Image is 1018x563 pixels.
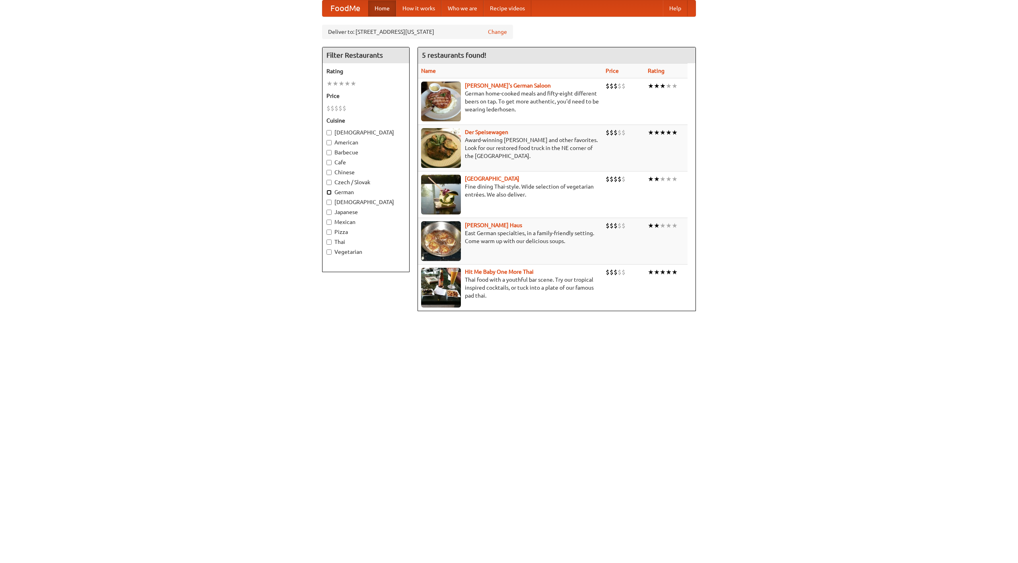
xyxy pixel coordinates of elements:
a: [PERSON_NAME] Haus [465,222,522,228]
a: Rating [648,68,664,74]
a: [PERSON_NAME]'s German Saloon [465,82,551,89]
img: babythai.jpg [421,268,461,308]
a: Recipe videos [484,0,531,16]
label: Cafe [326,158,405,166]
li: $ [618,175,622,183]
li: ★ [672,82,678,90]
li: $ [614,128,618,137]
input: Pizza [326,230,332,235]
input: German [326,190,332,195]
li: $ [622,82,626,90]
input: Chinese [326,170,332,175]
ng-pluralize: 5 restaurants found! [422,51,486,59]
li: ★ [326,79,332,88]
li: ★ [666,268,672,277]
li: $ [610,175,614,183]
li: ★ [654,175,660,183]
li: ★ [660,128,666,137]
p: Thai food with a youthful bar scene. Try our tropical inspired cocktails, or tuck into a plate of... [421,276,599,300]
li: ★ [666,175,672,183]
input: Japanese [326,210,332,215]
li: $ [614,221,618,230]
li: ★ [672,128,678,137]
a: Who we are [441,0,484,16]
a: Home [368,0,396,16]
li: ★ [672,221,678,230]
li: $ [622,128,626,137]
label: [DEMOGRAPHIC_DATA] [326,198,405,206]
li: ★ [332,79,338,88]
label: German [326,188,405,196]
input: Vegetarian [326,249,332,255]
p: Fine dining Thai-style. Wide selection of vegetarian entrées. We also deliver. [421,183,599,199]
h5: Price [326,92,405,100]
li: $ [606,175,610,183]
li: $ [610,128,614,137]
input: [DEMOGRAPHIC_DATA] [326,200,332,205]
li: ★ [648,128,654,137]
a: How it works [396,0,441,16]
img: satay.jpg [421,175,461,214]
a: Name [421,68,436,74]
li: ★ [672,268,678,277]
li: ★ [648,82,654,90]
li: ★ [660,175,666,183]
li: $ [610,82,614,90]
h5: Rating [326,67,405,75]
label: [DEMOGRAPHIC_DATA] [326,129,405,136]
li: $ [618,221,622,230]
li: ★ [648,175,654,183]
li: ★ [660,82,666,90]
img: kohlhaus.jpg [421,221,461,261]
li: ★ [666,82,672,90]
li: $ [606,128,610,137]
li: ★ [654,268,660,277]
li: $ [614,82,618,90]
input: American [326,140,332,145]
li: $ [606,82,610,90]
label: Thai [326,238,405,246]
a: Help [663,0,688,16]
li: $ [338,104,342,113]
p: German home-cooked meals and fifty-eight different beers on tap. To get more authentic, you'd nee... [421,90,599,113]
li: ★ [660,221,666,230]
a: Change [488,28,507,36]
input: [DEMOGRAPHIC_DATA] [326,130,332,135]
a: FoodMe [322,0,368,16]
li: $ [618,128,622,137]
a: Hit Me Baby One More Thai [465,269,534,275]
li: ★ [654,128,660,137]
li: ★ [648,221,654,230]
h5: Cuisine [326,117,405,125]
li: $ [622,175,626,183]
li: ★ [672,175,678,183]
label: Mexican [326,218,405,226]
li: ★ [654,82,660,90]
input: Cafe [326,160,332,165]
a: [GEOGRAPHIC_DATA] [465,175,519,182]
li: $ [614,268,618,277]
label: Japanese [326,208,405,216]
div: Deliver to: [STREET_ADDRESS][US_STATE] [322,25,513,39]
label: Chinese [326,168,405,176]
a: Der Speisewagen [465,129,508,135]
li: $ [610,268,614,277]
input: Barbecue [326,150,332,155]
li: ★ [648,268,654,277]
li: $ [330,104,334,113]
input: Thai [326,240,332,245]
li: ★ [666,128,672,137]
input: Mexican [326,220,332,225]
li: $ [618,82,622,90]
li: $ [342,104,346,113]
li: $ [622,221,626,230]
li: ★ [350,79,356,88]
h4: Filter Restaurants [322,47,409,63]
li: $ [606,221,610,230]
li: $ [614,175,618,183]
